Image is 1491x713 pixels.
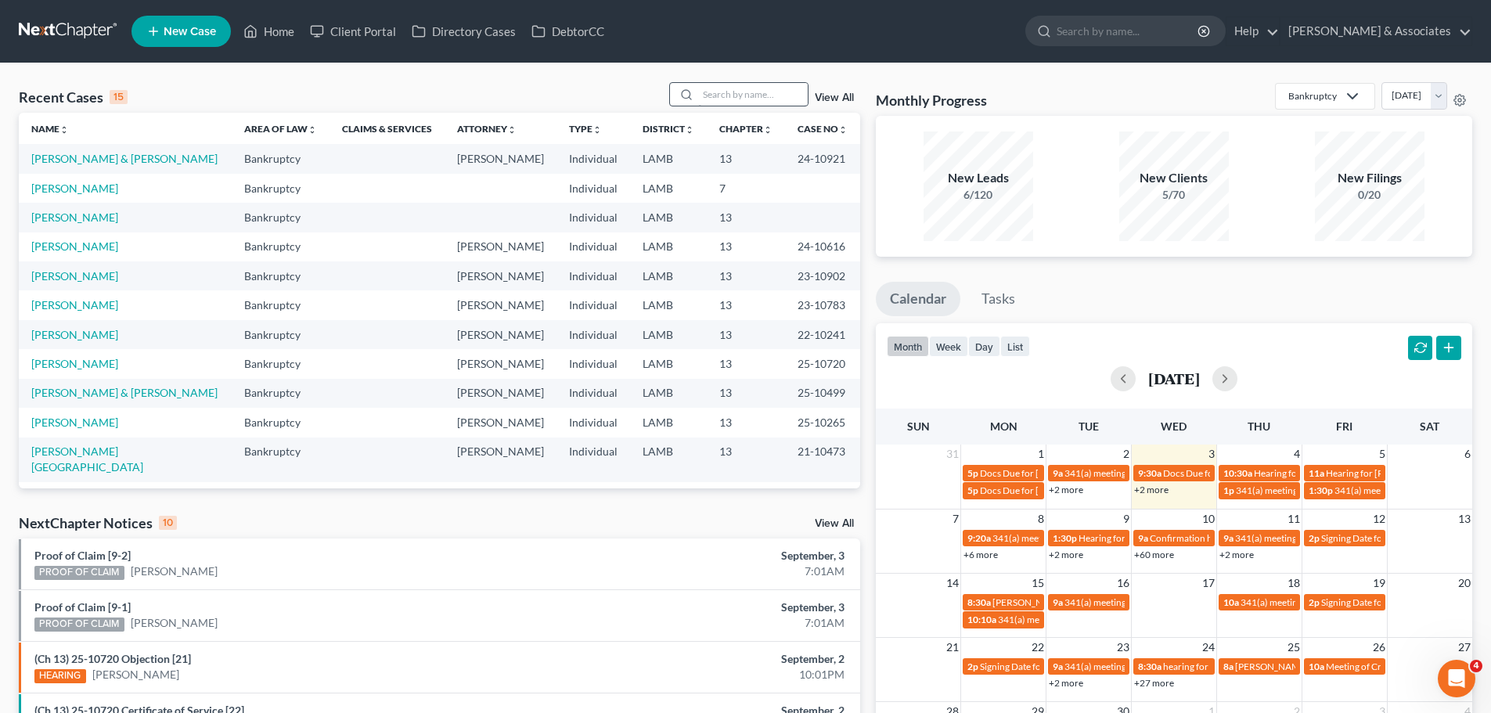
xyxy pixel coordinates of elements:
[31,123,69,135] a: Nameunfold_more
[1235,661,1350,672] span: [PERSON_NAME] - Criminal
[34,549,131,562] a: Proof of Claim [9-2]
[630,482,707,511] td: LAMB
[585,600,845,615] div: September, 3
[992,596,1066,608] span: [PERSON_NAME]
[1138,532,1148,544] span: 9a
[929,336,968,357] button: week
[31,298,118,311] a: [PERSON_NAME]
[164,26,216,38] span: New Case
[34,600,131,614] a: Proof of Claim [9-1]
[34,566,124,580] div: PROOF OF CLAIM
[1292,445,1302,463] span: 4
[967,661,978,672] span: 2p
[763,125,773,135] i: unfold_more
[1036,445,1046,463] span: 1
[1064,661,1215,672] span: 341(a) meeting for [PERSON_NAME]
[630,290,707,319] td: LAMB
[1326,467,1448,479] span: Hearing for [PERSON_NAME]
[980,661,1212,672] span: Signing Date for [PERSON_NAME] and [PERSON_NAME]
[556,320,630,349] td: Individual
[798,123,848,135] a: Case Nounfold_more
[1371,638,1387,657] span: 26
[1286,574,1302,592] span: 18
[887,336,929,357] button: month
[1122,510,1131,528] span: 9
[31,211,118,224] a: [PERSON_NAME]
[1049,677,1083,689] a: +2 more
[1161,420,1187,433] span: Wed
[31,328,118,341] a: [PERSON_NAME]
[968,336,1000,357] button: day
[785,261,860,290] td: 23-10902
[785,320,860,349] td: 22-10241
[232,482,330,511] td: Bankruptcy
[1064,596,1215,608] span: 341(a) meeting for [PERSON_NAME]
[785,482,860,511] td: 25-10247
[445,290,556,319] td: [PERSON_NAME]
[1463,445,1472,463] span: 6
[785,379,860,408] td: 25-10499
[785,408,860,437] td: 25-10265
[876,91,987,110] h3: Monthly Progress
[232,320,330,349] td: Bankruptcy
[556,203,630,232] td: Individual
[1201,574,1216,592] span: 17
[1115,574,1131,592] span: 16
[31,386,218,399] a: [PERSON_NAME] & [PERSON_NAME]
[1064,467,1215,479] span: 341(a) meeting for [PERSON_NAME]
[232,232,330,261] td: Bankruptcy
[967,467,978,479] span: 5p
[980,484,1109,496] span: Docs Due for [PERSON_NAME]
[707,349,785,378] td: 13
[1122,445,1131,463] span: 2
[232,408,330,437] td: Bankruptcy
[630,203,707,232] td: LAMB
[1223,484,1234,496] span: 1p
[1223,596,1239,608] span: 10a
[556,379,630,408] td: Individual
[1315,187,1424,203] div: 0/20
[1000,336,1030,357] button: list
[967,484,978,496] span: 5p
[330,113,445,144] th: Claims & Services
[707,408,785,437] td: 13
[630,144,707,173] td: LAMB
[1150,532,1327,544] span: Confirmation hearing for [PERSON_NAME]
[1457,574,1472,592] span: 20
[232,144,330,173] td: Bankruptcy
[785,232,860,261] td: 24-10616
[630,261,707,290] td: LAMB
[585,651,845,667] div: September, 2
[110,90,128,104] div: 15
[1138,661,1161,672] span: 8:30a
[1241,596,1392,608] span: 341(a) meeting for [PERSON_NAME]
[236,17,302,45] a: Home
[1119,169,1229,187] div: New Clients
[1371,574,1387,592] span: 19
[1148,370,1200,387] h2: [DATE]
[1420,420,1439,433] span: Sat
[445,261,556,290] td: [PERSON_NAME]
[232,379,330,408] td: Bankruptcy
[244,123,317,135] a: Area of Lawunfold_more
[1286,638,1302,657] span: 25
[992,532,1143,544] span: 341(a) meeting for [PERSON_NAME]
[1236,484,1462,496] span: 341(a) meeting for [PERSON_NAME] [PERSON_NAME]
[707,320,785,349] td: 13
[592,125,602,135] i: unfold_more
[980,467,1109,479] span: Docs Due for [PERSON_NAME]
[308,125,317,135] i: unfold_more
[556,232,630,261] td: Individual
[31,152,218,165] a: [PERSON_NAME] & [PERSON_NAME]
[1438,660,1475,697] iframe: Intercom live chat
[556,438,630,482] td: Individual
[1248,420,1270,433] span: Thu
[1457,510,1472,528] span: 13
[445,482,556,511] td: [PERSON_NAME]
[31,269,118,283] a: [PERSON_NAME]
[630,408,707,437] td: LAMB
[785,438,860,482] td: 21-10473
[1163,661,1284,672] span: hearing for [PERSON_NAME]
[1079,420,1099,433] span: Tue
[630,320,707,349] td: LAMB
